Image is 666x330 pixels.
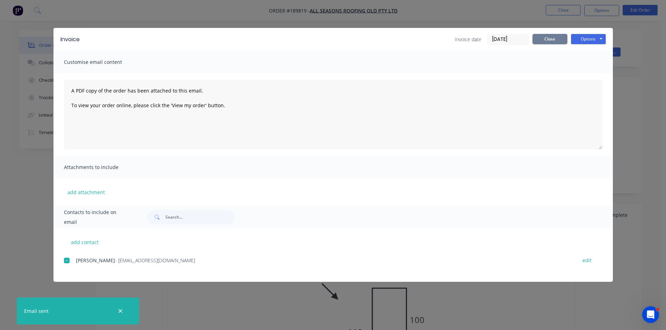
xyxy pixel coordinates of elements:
input: Search... [165,210,235,224]
textarea: A PDF copy of the order has been attached to this email. To view your order online, please click ... [64,80,602,149]
button: Close [532,34,567,44]
span: [PERSON_NAME] [76,257,115,264]
button: add attachment [64,187,108,197]
button: edit [578,256,596,265]
span: Contacts to include on email [64,207,130,227]
div: Email sent [24,307,49,315]
iframe: Intercom live chat [642,306,659,323]
span: Customise email content [64,57,141,67]
button: Options [571,34,606,44]
span: Attachments to include [64,162,141,172]
button: add contact [64,237,106,247]
span: Invoice date [455,36,481,43]
div: Invoice [60,35,80,44]
span: - [EMAIL_ADDRESS][DOMAIN_NAME] [115,257,195,264]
